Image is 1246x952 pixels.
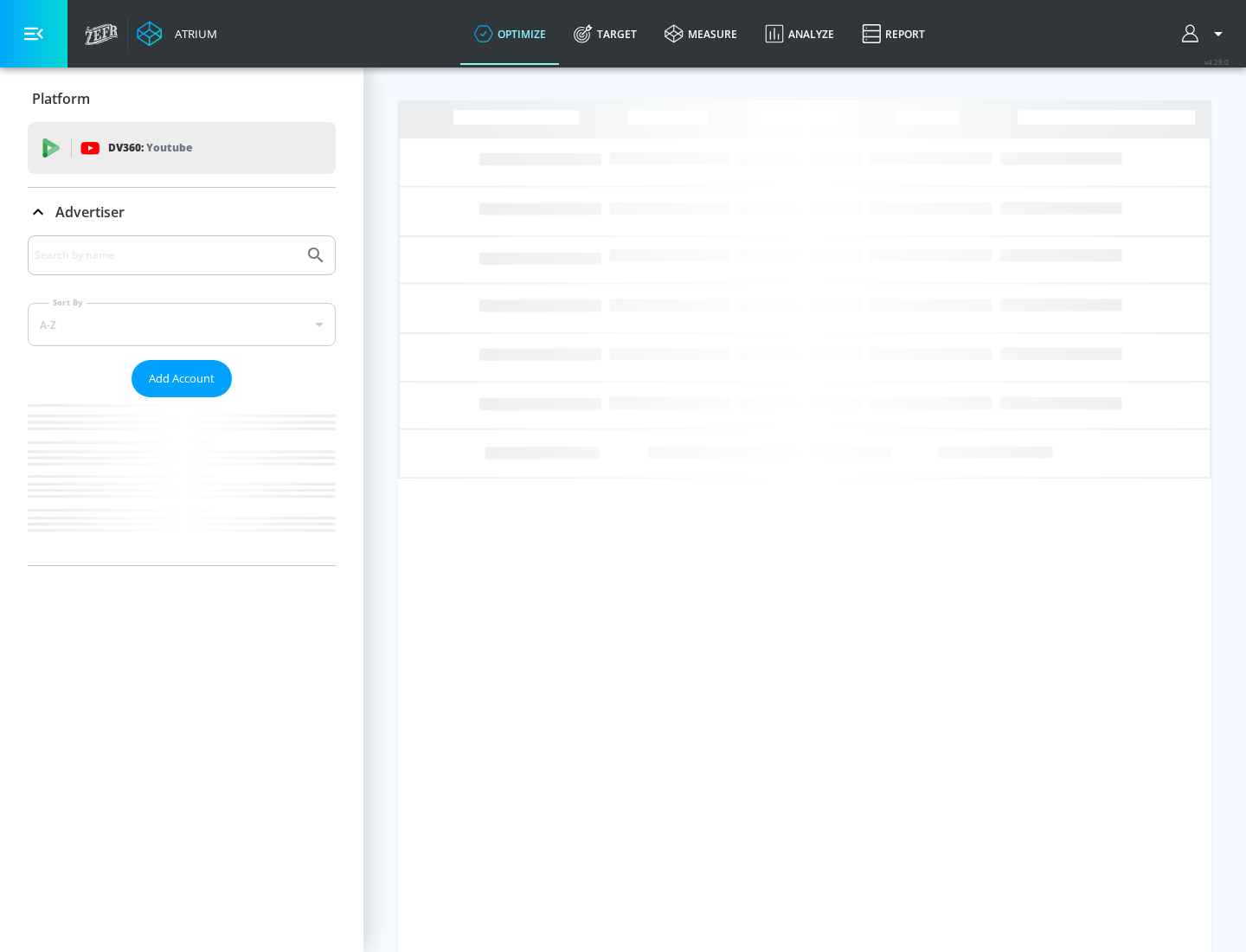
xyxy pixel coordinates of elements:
nav: list of Advertiser [28,397,336,565]
a: Atrium [137,21,217,47]
a: Report [848,3,939,65]
label: Sort By [49,297,87,308]
div: DV360: Youtube [28,122,336,174]
a: optimize [460,3,560,65]
div: Advertiser [28,235,336,565]
a: Analyze [751,3,848,65]
div: Platform [28,74,336,123]
a: Target [560,3,651,65]
button: Add Account [132,360,232,397]
p: Platform [32,89,90,108]
span: v 4.28.0 [1204,57,1229,67]
a: measure [651,3,751,65]
div: A-Z [28,303,336,346]
div: Atrium [168,26,217,42]
p: Advertiser [55,203,125,222]
span: Add Account [149,369,215,389]
input: Search by name [35,244,297,267]
div: Advertiser [28,188,336,236]
p: DV360: [108,138,192,158]
p: Youtube [146,138,192,157]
